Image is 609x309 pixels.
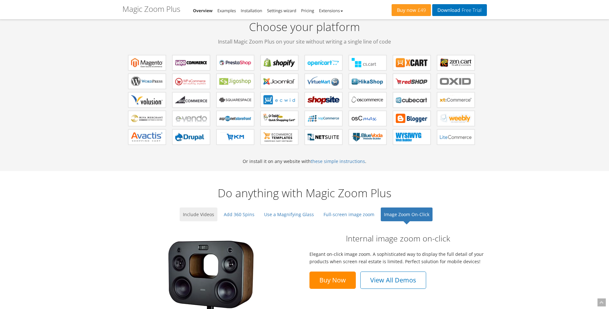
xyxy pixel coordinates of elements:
[128,55,166,70] a: Magic Zoom Plus for Magento
[352,77,384,86] b: Magic Zoom Plus for HikaShop
[216,55,254,70] a: Magic Zoom Plus for PrestaShop
[131,114,163,123] b: Magic Zoom Plus for Miva Merchant
[349,74,386,89] a: Magic Zoom Plus for HikaShop
[241,8,262,13] a: Installation
[352,114,384,123] b: Magic Zoom Plus for osCMax
[440,77,472,86] b: Magic Zoom Plus for OXID
[393,111,431,126] a: Magic Zoom Plus for Blogger
[308,132,340,142] b: Magic Zoom Plus for NetSuite
[416,8,426,13] span: £49
[440,132,472,142] b: Magic Zoom Plus for LiteCommerce
[392,4,431,16] a: Buy now£49
[437,92,475,108] a: Magic Zoom Plus for xt:Commerce
[131,77,163,86] b: Magic Zoom Plus for WordPress
[349,111,386,126] a: Magic Zoom Plus for osCMax
[261,207,317,221] a: Use a Magnifying Glass
[437,129,475,145] a: Magic Zoom Plus for LiteCommerce
[393,92,431,108] a: Magic Zoom Plus for CubeCart
[396,114,428,123] b: Magic Zoom Plus for Blogger
[396,95,428,105] b: Magic Zoom Plus for CubeCart
[437,55,475,70] a: Magic Zoom Plus for Zen Cart
[172,129,210,145] a: Magic Zoom Plus for Drupal
[175,132,207,142] b: Magic Zoom Plus for Drupal
[432,4,487,16] a: DownloadFree Trial
[349,129,386,145] a: Magic Zoom Plus for BlueVoda
[309,272,356,289] a: Buy Now
[172,74,210,89] a: Magic Zoom Plus for WP e-Commerce
[122,187,487,199] h2: Do anything with Magic Zoom Plus
[396,77,428,86] b: Magic Zoom Plus for redSHOP
[216,111,254,126] a: Magic Zoom Plus for AspDotNetStorefront
[172,111,210,126] a: Magic Zoom Plus for e-vendo
[393,55,431,70] a: Magic Zoom Plus for X-Cart
[349,55,386,70] a: Magic Zoom Plus for CS-Cart
[216,129,254,145] a: Magic Zoom Plus for EKM
[263,132,295,142] b: Magic Zoom Plus for ecommerce Templates
[263,58,295,68] b: Magic Zoom Plus for Shopify
[360,272,426,289] a: View All Demos
[352,58,384,68] b: Magic Zoom Plus for CS-Cart
[221,207,258,221] a: Add 360 Spins
[319,8,343,13] a: Extensions
[261,111,298,126] a: Magic Zoom Plus for GoDaddy Shopping Cart
[261,55,298,70] a: Magic Zoom Plus for Shopify
[263,95,295,105] b: Magic Zoom Plus for ECWID
[172,92,210,108] a: Magic Zoom Plus for Bigcommerce
[216,74,254,89] a: Magic Zoom Plus for Jigoshop
[437,111,475,126] a: Magic Zoom Plus for Weebly
[305,74,342,89] a: Magic Zoom Plus for VirtueMart
[175,114,207,123] b: Magic Zoom Plus for e-vendo
[131,58,163,68] b: Magic Zoom Plus for Magento
[437,74,475,89] a: Magic Zoom Plus for OXID
[122,19,487,45] h2: Choose your platform
[122,38,487,45] span: Install Magic Zoom Plus on your site without writing a single line of code
[175,58,207,68] b: Magic Zoom Plus for WooCommerce
[440,95,472,105] b: Magic Zoom Plus for xt:Commerce
[305,111,342,126] a: Magic Zoom Plus for nopCommerce
[172,55,210,70] a: Magic Zoom Plus for WooCommerce
[219,58,251,68] b: Magic Zoom Plus for PrestaShop
[396,58,428,68] b: Magic Zoom Plus for X-Cart
[305,55,342,70] a: Magic Zoom Plus for OpenCart
[393,74,431,89] a: Magic Zoom Plus for redSHOP
[309,233,487,289] div: Elegant on-click image zoom. A sophisticated way to display the full detail of your products when...
[122,5,180,13] h1: Magic Zoom Plus
[180,207,217,221] a: Include Videos
[381,207,433,221] a: Image Zoom On-Click
[175,95,207,105] b: Magic Zoom Plus for Bigcommerce
[305,129,342,145] a: Magic Zoom Plus for NetSuite
[308,95,340,105] b: Magic Zoom Plus for ShopSite
[128,129,166,145] a: Magic Zoom Plus for Avactis
[263,114,295,123] b: Magic Zoom Plus for GoDaddy Shopping Cart
[122,13,487,171] div: Or install it on any website with .
[217,8,236,13] a: Examples
[311,158,365,164] a: these simple instructions
[352,95,384,105] b: Magic Zoom Plus for osCommerce
[131,95,163,105] b: Magic Zoom Plus for Volusion
[460,8,481,13] span: Free Trial
[309,233,487,244] h2: Internal image zoom on-click
[131,132,163,142] b: Magic Zoom Plus for Avactis
[261,92,298,108] a: Magic Zoom Plus for ECWID
[308,114,340,123] b: Magic Zoom Plus for nopCommerce
[128,74,166,89] a: Magic Zoom Plus for WordPress
[193,8,213,13] a: Overview
[128,111,166,126] a: Magic Zoom Plus for Miva Merchant
[219,95,251,105] b: Magic Zoom Plus for Squarespace
[216,92,254,108] a: Magic Zoom Plus for Squarespace
[267,8,296,13] a: Settings wizard
[352,132,384,142] b: Magic Zoom Plus for BlueVoda
[219,77,251,86] b: Magic Zoom Plus for Jigoshop
[175,77,207,86] b: Magic Zoom Plus for WP e-Commerce
[261,74,298,89] a: Magic Zoom Plus for Joomla
[308,77,340,86] b: Magic Zoom Plus for VirtueMart
[393,129,431,145] a: Magic Zoom Plus for WYSIWYG
[396,132,428,142] b: Magic Zoom Plus for WYSIWYG
[261,129,298,145] a: Magic Zoom Plus for ecommerce Templates
[320,207,378,221] a: Full-screen image zoom
[440,58,472,68] b: Magic Zoom Plus for Zen Cart
[263,77,295,86] b: Magic Zoom Plus for Joomla
[349,92,386,108] a: Magic Zoom Plus for osCommerce
[305,92,342,108] a: Magic Zoom Plus for ShopSite
[219,114,251,123] b: Magic Zoom Plus for AspDotNetStorefront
